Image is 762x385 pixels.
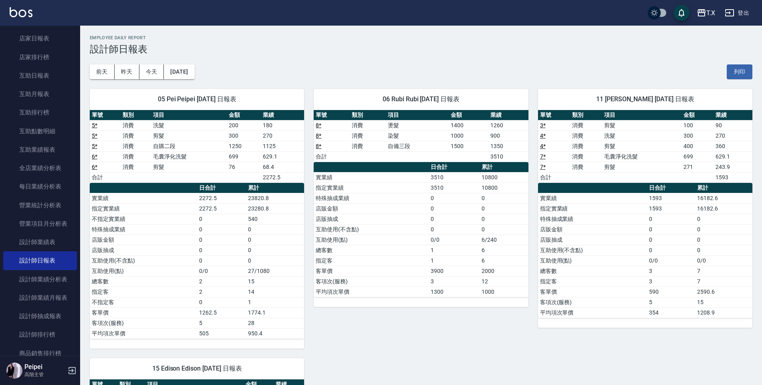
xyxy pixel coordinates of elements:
td: 2272.5 [197,193,246,203]
button: 列印 [727,64,752,79]
td: 0 [480,224,528,235]
td: 629.1 [261,151,304,162]
h3: 設計師日報表 [90,44,752,55]
td: 6 [480,245,528,255]
td: 互助使用(點) [314,235,429,245]
td: 1208.9 [695,307,752,318]
th: 單號 [90,110,121,120]
td: 23820.8 [246,193,304,203]
td: 950.4 [246,328,304,339]
td: 1250 [227,141,260,151]
td: 毛囊淨化洗髮 [151,151,227,162]
td: 0 [197,255,246,266]
td: 指定客 [314,255,429,266]
button: [DATE] [164,64,194,79]
button: 昨天 [115,64,139,79]
td: 7 [695,266,752,276]
td: 剪髮 [602,120,681,130]
a: 設計師業績月報表 [3,289,77,307]
th: 金額 [227,110,260,120]
th: 業績 [488,110,528,120]
td: 0 [647,235,695,245]
td: 27/1080 [246,266,304,276]
td: 15 [246,276,304,287]
td: 76 [227,162,260,172]
a: 設計師日報表 [3,251,77,270]
td: 指定實業績 [538,203,647,214]
td: 0 [197,224,246,235]
th: 項目 [602,110,681,120]
a: 營業統計分析表 [3,196,77,215]
td: 1000 [480,287,528,297]
td: 0/0 [197,266,246,276]
a: 設計師排行榜 [3,325,77,344]
a: 每日業績分析表 [3,177,77,196]
td: 自購二段 [151,141,227,151]
a: 設計師抽成報表 [3,307,77,325]
th: 累計 [480,162,528,172]
td: 互助使用(不含點) [90,255,197,266]
a: 設計師業績表 [3,233,77,251]
td: 消費 [121,130,151,141]
td: 0 [480,193,528,203]
td: 6/240 [480,235,528,245]
td: 699 [227,151,260,162]
td: 200 [227,120,260,130]
td: 243.9 [714,162,752,172]
td: 0 [647,245,695,255]
td: 不指定實業績 [90,214,197,224]
td: 2 [197,287,246,297]
span: 15 Edison Edison [DATE] 日報表 [99,365,294,373]
th: 單號 [538,110,570,120]
td: 總客數 [314,245,429,255]
td: 3 [429,276,480,287]
td: 300 [681,130,714,141]
table: a dense table [90,110,304,183]
img: Person [6,363,22,379]
td: 毛囊淨化洗髮 [602,151,681,162]
td: 10800 [480,182,528,193]
div: T.X [706,8,715,18]
td: 1260 [488,120,528,130]
td: 合計 [314,151,350,162]
td: 客單價 [314,266,429,276]
th: 類別 [350,110,386,120]
td: 剪髮 [151,130,227,141]
td: 指定客 [90,287,197,297]
td: 16182.6 [695,193,752,203]
td: 染髮 [386,130,448,141]
td: 合計 [90,172,121,182]
td: 客項次(服務) [90,318,197,328]
p: 高階主管 [24,371,65,378]
a: 店家排行榜 [3,48,77,66]
td: 總客數 [90,276,197,287]
td: 平均項次單價 [538,307,647,318]
a: 全店業績分析表 [3,159,77,177]
th: 金額 [449,110,488,120]
td: 消費 [570,162,602,172]
td: 505 [197,328,246,339]
td: 自備三段 [386,141,448,151]
th: 日合計 [429,162,480,172]
td: 消費 [350,141,386,151]
th: 累計 [695,183,752,193]
td: 1 [429,245,480,255]
td: 0 [695,224,752,235]
td: 0 [246,255,304,266]
td: 5 [647,297,695,307]
td: 不指定客 [90,297,197,307]
td: 0 [695,245,752,255]
a: 互助日報表 [3,66,77,85]
td: 2590.6 [695,287,752,297]
td: 消費 [121,151,151,162]
td: 3510 [488,151,528,162]
td: 1350 [488,141,528,151]
td: 燙髮 [386,120,448,130]
table: a dense table [538,110,752,183]
td: 店販抽成 [314,214,429,224]
td: 6 [480,255,528,266]
td: 客項次(服務) [538,297,647,307]
td: 消費 [570,141,602,151]
td: 0 [246,235,304,245]
td: 指定實業績 [90,203,197,214]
